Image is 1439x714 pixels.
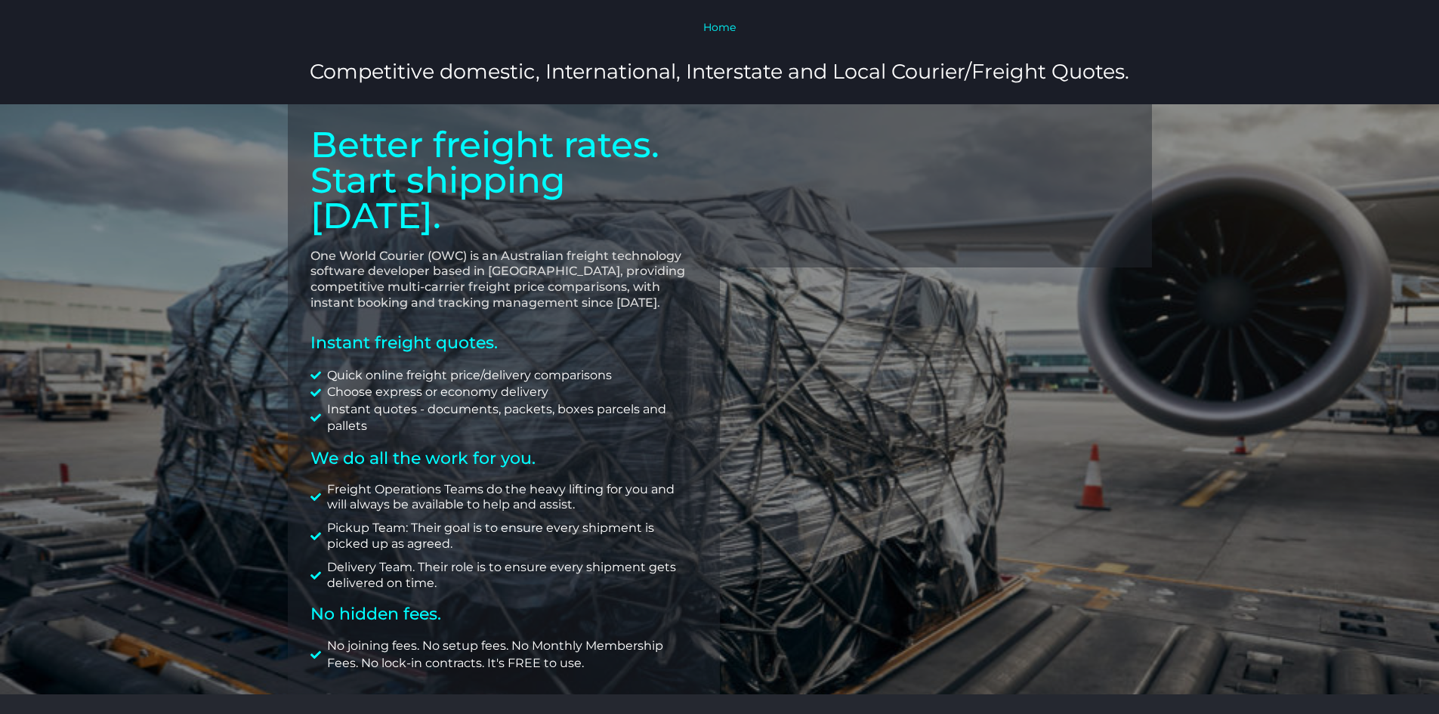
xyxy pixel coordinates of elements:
[310,606,697,623] h2: No hidden fees.
[216,58,1224,85] h3: Competitive domestic, International, Interstate and Local Courier/Freight Quotes.
[323,638,697,672] span: No joining fees. No setup fees. No Monthly Membership Fees. No lock-in contracts. It's FREE to use.
[703,20,736,34] a: Home
[323,482,697,514] span: Freight Operations Teams do the heavy lifting for you and will always be available to help and as...
[323,401,697,435] span: Instant quotes - documents, packets, boxes parcels and pallets
[743,127,1129,240] iframe: Contact Interest Form
[323,367,612,384] span: Quick online freight price/delivery comparisons
[323,521,697,552] span: Pickup Team: Their goal is to ensure every shipment is picked up as agreed.
[323,560,697,592] span: Delivery Team. Their role is to ensure every shipment gets delivered on time.
[323,384,548,400] span: Choose express or economy delivery
[310,127,697,233] p: Better freight rates. Start shipping [DATE].
[310,450,697,467] h2: We do all the work for you.
[310,334,697,352] h2: Instant freight quotes.
[310,249,697,311] p: One World Courier (OWC) is an Australian freight technology software developer based in [GEOGRAPH...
